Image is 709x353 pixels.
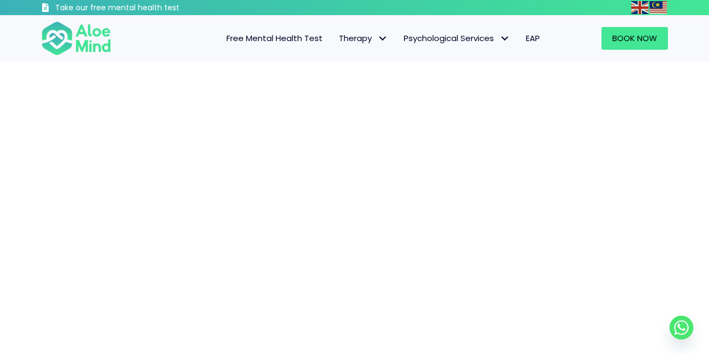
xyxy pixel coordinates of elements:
[650,1,667,14] img: ms
[125,27,548,50] nav: Menu
[374,31,390,46] span: Therapy: submenu
[55,3,237,14] h3: Take our free mental health test
[226,32,323,44] span: Free Mental Health Test
[670,316,693,339] a: Whatsapp
[331,27,396,50] a: TherapyTherapy: submenu
[404,32,510,44] span: Psychological Services
[518,27,548,50] a: EAP
[631,1,650,14] a: English
[396,27,518,50] a: Psychological ServicesPsychological Services: submenu
[650,1,668,14] a: Malay
[497,31,512,46] span: Psychological Services: submenu
[612,32,657,44] span: Book Now
[601,27,668,50] a: Book Now
[41,3,237,15] a: Take our free mental health test
[526,32,540,44] span: EAP
[218,27,331,50] a: Free Mental Health Test
[339,32,387,44] span: Therapy
[41,21,111,56] img: Aloe mind Logo
[631,1,648,14] img: en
